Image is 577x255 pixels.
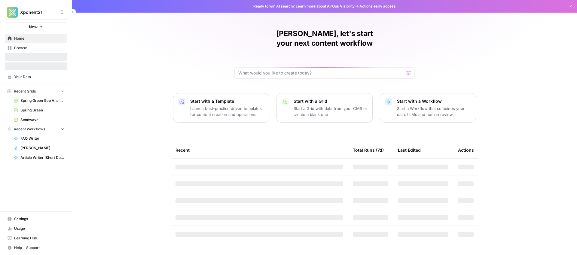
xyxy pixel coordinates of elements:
span: Sendwave [20,117,64,123]
a: [PERSON_NAME] [11,143,67,153]
p: Start with a Workflow [397,98,471,104]
a: Settings [5,214,67,224]
span: Learning Hub [14,235,64,241]
a: Learning Hub [5,233,67,243]
div: Recent [176,142,343,158]
a: Article Writer (Short Description and Tie In Test) [11,153,67,162]
span: Spring Green Gap Analysis Old [20,98,64,103]
button: Recent Grids [5,87,67,96]
a: Spring Green Gap Analysis Old [11,96,67,105]
div: Actions [458,142,474,158]
a: Browse [5,43,67,53]
a: Your Data [5,72,67,82]
span: Spring Green [20,108,64,113]
span: Usage [14,226,64,231]
a: Sendwave [11,115,67,125]
button: Workspace: Xponent21 [5,5,67,20]
span: Recent Workflows [14,126,45,132]
p: Start a Workflow that combines your data, LLMs and human review [397,105,471,117]
span: Home [14,36,64,41]
span: Actions early access [359,4,396,9]
h1: [PERSON_NAME], let's start your next content workflow [234,29,415,48]
a: Home [5,34,67,43]
p: Launch best-practice driven templates for content creation and operations [190,105,264,117]
input: What would you like to create today? [238,70,404,76]
span: FAQ Writer [20,136,64,141]
div: Total Runs (7d) [353,142,384,158]
span: Browse [14,45,64,51]
p: Start with a Grid [294,98,368,104]
span: Article Writer (Short Description and Tie In Test) [20,155,64,160]
a: Learn more [296,4,316,8]
span: Settings [14,216,64,222]
button: Help + Support [5,243,67,253]
span: New [29,24,38,30]
button: Recent Workflows [5,125,67,134]
p: Start with a Template [190,98,264,104]
span: Recent Grids [14,89,36,94]
button: Start with a WorkflowStart a Workflow that combines your data, LLMs and human review [380,93,476,123]
span: [PERSON_NAME] [20,145,64,151]
a: Usage [5,224,67,233]
div: Last Edited [398,142,421,158]
span: Your Data [14,74,64,80]
p: Start a Grid with data from your CMS or create a blank one [294,105,368,117]
span: Ready to win AI search? about AirOps Visibility [253,4,355,9]
button: Start with a GridStart a Grid with data from your CMS or create a blank one [276,93,373,123]
button: New [5,22,67,31]
span: Xponent21 [20,9,56,15]
img: Xponent21 Logo [7,7,18,18]
a: FAQ Writer [11,134,67,143]
span: Help + Support [14,245,64,250]
button: Start with a TemplateLaunch best-practice driven templates for content creation and operations [173,93,269,123]
a: Spring Green [11,105,67,115]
